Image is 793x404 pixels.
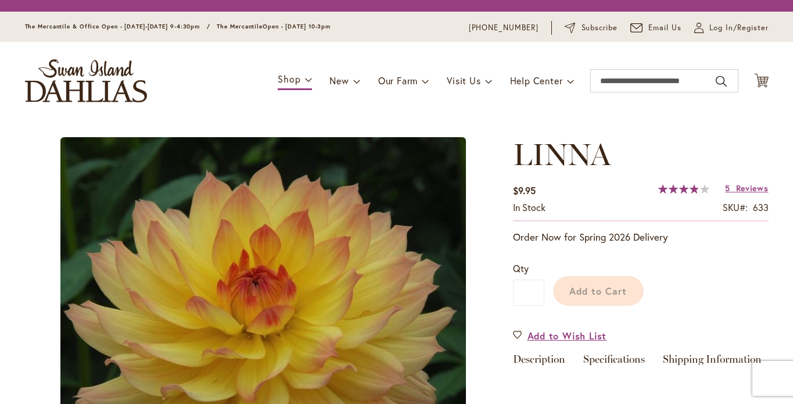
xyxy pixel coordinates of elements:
button: Search [716,72,726,91]
span: LINNA [513,136,611,173]
span: Email Us [648,22,681,34]
a: Shipping Information [663,354,762,371]
div: 77% [658,184,709,194]
a: Specifications [583,354,645,371]
span: Log In/Register [709,22,769,34]
span: The Mercantile & Office Open - [DATE]-[DATE] 9-4:30pm / The Mercantile [25,23,263,30]
span: Shop [278,73,300,85]
span: Reviews [736,183,769,194]
span: New [329,74,349,87]
a: Add to Wish List [513,329,607,342]
a: [PHONE_NUMBER] [469,22,539,34]
span: $9.95 [513,184,536,196]
a: 5 Reviews [725,183,768,194]
a: Subscribe [565,22,618,34]
div: Detailed Product Info [513,354,769,371]
a: Description [513,354,565,371]
span: Visit Us [447,74,480,87]
a: Email Us [630,22,681,34]
div: 633 [753,201,769,214]
span: 5 [725,183,730,194]
span: Our Farm [378,74,418,87]
p: Order Now for Spring 2026 Delivery [513,230,769,244]
span: Open - [DATE] 10-3pm [263,23,331,30]
span: Qty [513,262,529,274]
div: Availability [513,201,546,214]
strong: SKU [723,201,748,213]
a: store logo [25,59,147,102]
span: In stock [513,201,546,213]
span: Add to Wish List [528,329,607,342]
a: Log In/Register [694,22,769,34]
span: Help Center [510,74,563,87]
span: Subscribe [582,22,618,34]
